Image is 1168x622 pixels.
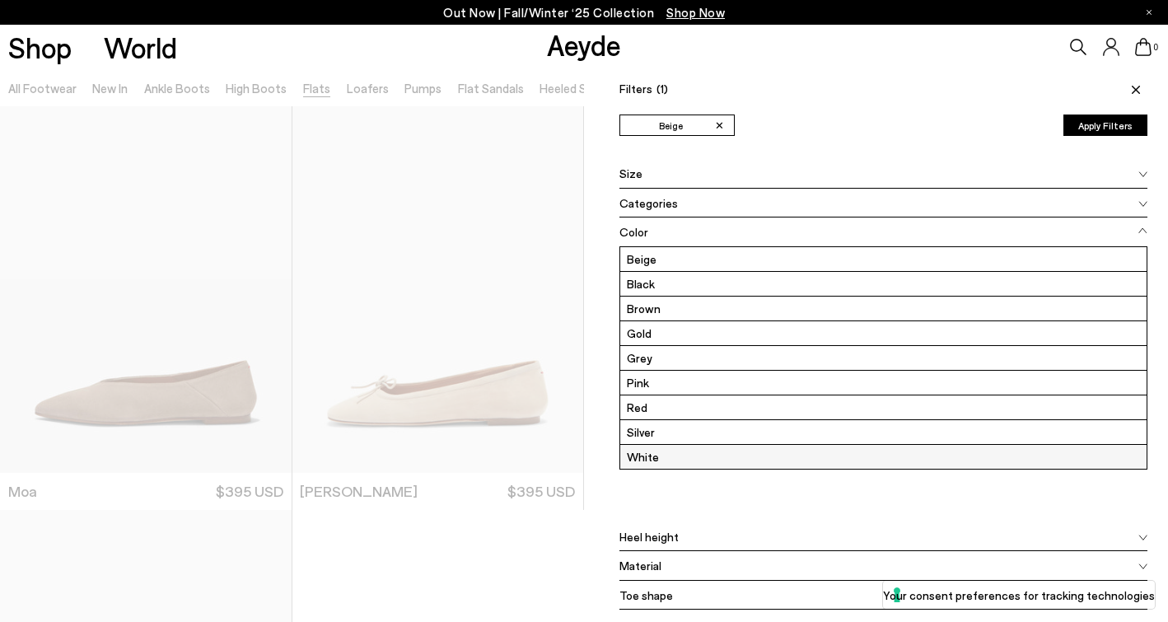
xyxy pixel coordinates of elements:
[620,420,1147,444] label: Silver
[104,33,177,62] a: World
[1063,115,1147,136] button: Apply Filters
[715,117,724,134] span: ✕
[619,587,673,604] span: Toe shape
[619,223,648,241] span: Color
[443,2,725,23] p: Out Now | Fall/Winter ‘25 Collection
[619,528,679,545] span: Heel height
[620,371,1147,395] label: Pink
[620,321,1147,345] label: Gold
[656,82,668,96] span: (1)
[620,297,1147,320] label: Brown
[883,587,1155,604] label: Your consent preferences for tracking technologies
[1152,43,1160,52] span: 0
[620,247,1147,271] label: Beige
[620,346,1147,370] label: Grey
[883,581,1155,609] button: Your consent preferences for tracking technologies
[8,33,72,62] a: Shop
[619,165,642,182] span: Size
[619,194,678,212] span: Categories
[659,119,683,133] span: Beige
[620,445,1147,469] label: White
[547,27,621,62] a: Aeyde
[620,395,1147,419] label: Red
[666,5,725,20] span: Navigate to /collections/new-in
[1135,38,1152,56] a: 0
[620,272,1147,296] label: Black
[619,82,668,96] span: Filters
[619,557,661,574] span: Material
